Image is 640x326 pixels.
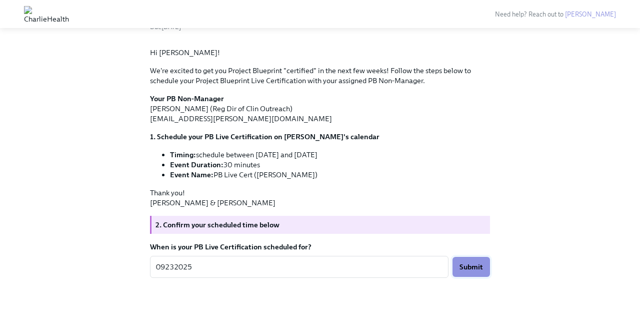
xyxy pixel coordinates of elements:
img: CharlieHealth [24,6,69,22]
p: Thank you! [PERSON_NAME] & [PERSON_NAME] [150,188,490,208]
strong: 2. Confirm your scheduled time below [155,220,279,229]
p: Hi [PERSON_NAME]! [150,48,490,58]
strong: Timing: [170,150,196,159]
li: PB Live Cert ([PERSON_NAME]) [170,170,490,180]
textarea: 09232025 [156,261,442,273]
li: schedule between [DATE] and [DATE] [170,150,490,160]
strong: Event Duration: [170,160,223,169]
strong: 1. Schedule your PB Live Certification on [PERSON_NAME]'s calendar [150,132,379,141]
strong: Event Name: [170,170,213,179]
a: [PERSON_NAME] [565,11,616,18]
p: We're excited to get you Project Blueprint "certified" in the next few weeks! Follow the steps be... [150,66,490,86]
span: Submit [459,262,483,272]
button: Submit [452,257,490,277]
span: Need help? Reach out to [495,11,616,18]
p: [PERSON_NAME] (Reg Dir of Clin Outreach) [EMAIL_ADDRESS][PERSON_NAME][DOMAIN_NAME] [150,94,490,124]
strong: Your PB Non-Manager [150,94,224,103]
li: 30 minutes [170,160,490,170]
label: When is your PB Live Certification scheduled for? [150,242,490,252]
